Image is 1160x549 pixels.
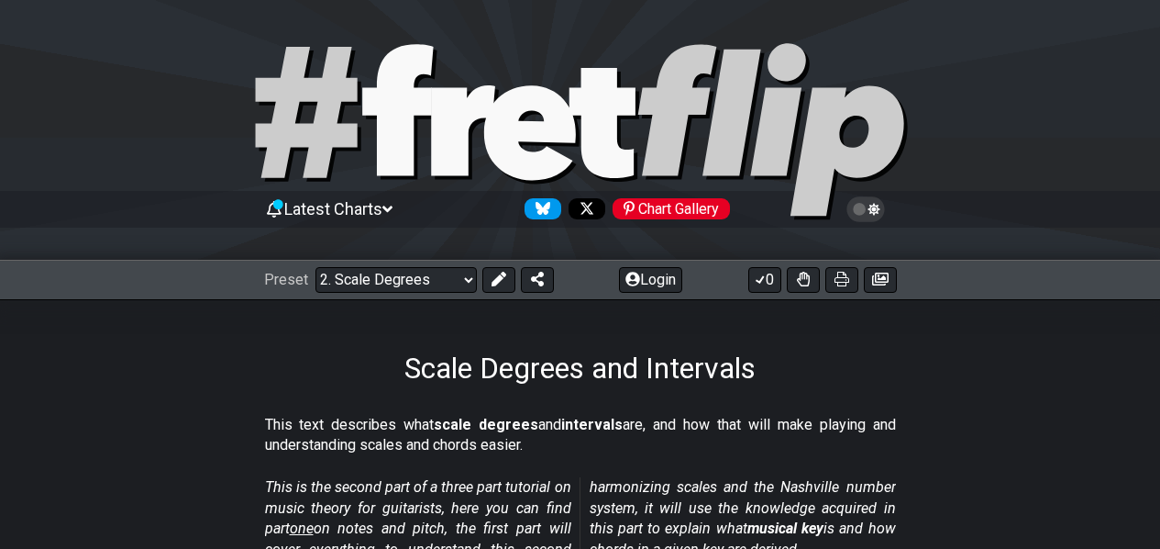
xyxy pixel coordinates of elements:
button: Print [825,267,858,293]
span: Preset [264,271,308,288]
button: Create image [864,267,897,293]
button: Edit Preset [482,267,515,293]
span: Toggle light / dark theme [856,201,877,218]
a: Follow #fretflip at Bluesky [517,198,561,219]
h1: Scale Degrees and Intervals [404,351,756,386]
span: one [290,520,314,537]
select: Preset [315,267,477,293]
strong: intervals [561,416,623,433]
div: Chart Gallery [613,198,730,219]
button: Login [619,267,682,293]
button: Toggle Dexterity for all fretkits [787,267,820,293]
button: 0 [748,267,781,293]
strong: scale degrees [434,416,538,433]
a: Follow #fretflip at X [561,198,605,219]
span: Latest Charts [284,199,382,218]
a: #fretflip at Pinterest [605,198,730,219]
p: This text describes what and are, and how that will make playing and understanding scales and cho... [265,415,896,456]
strong: musical key [747,520,823,537]
button: Share Preset [521,267,554,293]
